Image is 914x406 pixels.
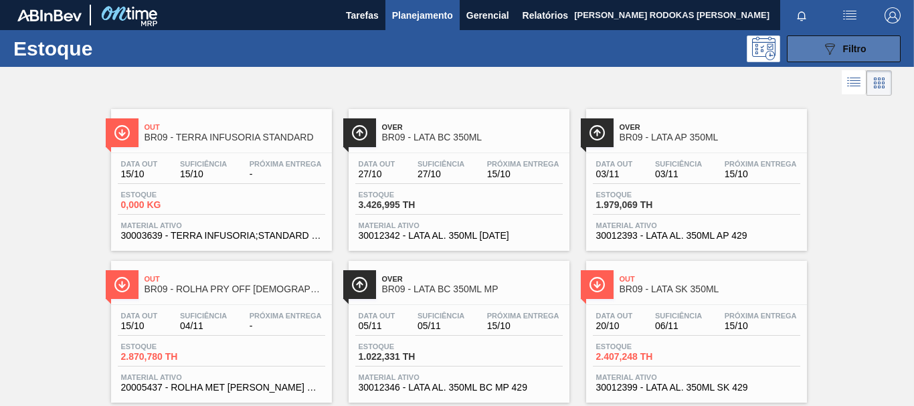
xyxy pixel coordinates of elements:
[121,191,215,199] span: Estoque
[359,231,559,241] span: 30012342 - LATA AL. 350ML BC 429
[620,132,800,142] span: BR09 - LATA AP 350ML
[359,191,452,199] span: Estoque
[725,169,797,179] span: 15/10
[359,312,395,320] span: Data out
[359,383,559,393] span: 30012346 - LATA AL. 350ML BC MP 429
[596,191,690,199] span: Estoque
[487,160,559,168] span: Próxima Entrega
[596,383,797,393] span: 30012399 - LATA AL. 350ML SK 429
[596,352,690,362] span: 2.407,248 TH
[725,312,797,320] span: Próxima Entrega
[382,132,563,142] span: BR09 - LATA BC 350ML
[145,284,325,294] span: BR09 - ROLHA PRY OFF BRAHMA 300ML
[866,70,892,96] div: Visão em Cards
[576,251,814,403] a: ÍconeOutBR09 - LATA SK 350MLData out20/10Suficiência06/11Próxima Entrega15/10Estoque2.407,248 THM...
[351,124,368,141] img: Ícone
[596,321,633,331] span: 20/10
[418,169,464,179] span: 27/10
[596,373,797,381] span: Material ativo
[842,7,858,23] img: userActions
[121,342,215,350] span: Estoque
[596,160,633,168] span: Data out
[180,160,227,168] span: Suficiência
[620,284,800,294] span: BR09 - LATA SK 350ML
[620,123,800,131] span: Over
[250,312,322,320] span: Próxima Entrega
[359,373,559,381] span: Material ativo
[780,6,823,25] button: Notificações
[747,35,780,62] div: Pogramando: nenhum usuário selecionado
[359,352,452,362] span: 1.022,331 TH
[101,251,339,403] a: ÍconeOutBR09 - ROLHA PRY OFF [DEMOGRAPHIC_DATA] 300MLData out15/10Suficiência04/11Próxima Entrega...
[121,383,322,393] span: 20005437 - ROLHA MET BRAHMA CHOPP PO 0,19
[101,99,339,251] a: ÍconeOutBR09 - TERRA INFUSORIA STANDARDData out15/10Suficiência15/10Próxima Entrega-Estoque0,000 ...
[359,221,559,229] span: Material ativo
[121,231,322,241] span: 30003639 - TERRA INFUSORIA;STANDARD SUPER CEL
[589,276,606,293] img: Ícone
[843,43,866,54] span: Filtro
[359,321,395,331] span: 05/11
[655,169,702,179] span: 03/11
[145,132,325,142] span: BR09 - TERRA INFUSORIA STANDARD
[596,200,690,210] span: 1.979,069 TH
[339,99,576,251] a: ÍconeOverBR09 - LATA BC 350MLData out27/10Suficiência27/10Próxima Entrega15/10Estoque3.426,995 TH...
[596,312,633,320] span: Data out
[121,373,322,381] span: Material ativo
[576,99,814,251] a: ÍconeOverBR09 - LATA AP 350MLData out03/11Suficiência03/11Próxima Entrega15/10Estoque1.979,069 TH...
[359,169,395,179] span: 27/10
[466,7,509,23] span: Gerencial
[180,169,227,179] span: 15/10
[655,321,702,331] span: 06/11
[114,276,130,293] img: Ícone
[596,169,633,179] span: 03/11
[121,221,322,229] span: Material ativo
[121,312,158,320] span: Data out
[655,312,702,320] span: Suficiência
[655,160,702,168] span: Suficiência
[382,123,563,131] span: Over
[121,352,215,362] span: 2.870,780 TH
[487,312,559,320] span: Próxima Entrega
[114,124,130,141] img: Ícone
[121,169,158,179] span: 15/10
[121,200,215,210] span: 0,000 KG
[145,123,325,131] span: Out
[351,276,368,293] img: Ícone
[392,7,453,23] span: Planejamento
[787,35,901,62] button: Filtro
[382,275,563,283] span: Over
[17,9,82,21] img: TNhmsLtSVTkK8tSr43FrP2fwEKptu5GPRR3wAAAABJRU5ErkJggg==
[596,221,797,229] span: Material ativo
[620,275,800,283] span: Out
[589,124,606,141] img: Ícone
[523,7,568,23] span: Relatórios
[250,169,322,179] span: -
[359,160,395,168] span: Data out
[121,321,158,331] span: 15/10
[725,160,797,168] span: Próxima Entrega
[418,321,464,331] span: 05/11
[725,321,797,331] span: 15/10
[346,7,379,23] span: Tarefas
[382,284,563,294] span: BR09 - LATA BC 350ML MP
[121,160,158,168] span: Data out
[842,70,866,96] div: Visão em Lista
[339,251,576,403] a: ÍconeOverBR09 - LATA BC 350ML MPData out05/11Suficiência05/11Próxima Entrega15/10Estoque1.022,331...
[487,321,559,331] span: 15/10
[487,169,559,179] span: 15/10
[180,321,227,331] span: 04/11
[418,160,464,168] span: Suficiência
[145,275,325,283] span: Out
[359,200,452,210] span: 3.426,995 TH
[180,312,227,320] span: Suficiência
[596,342,690,350] span: Estoque
[596,231,797,241] span: 30012393 - LATA AL. 350ML AP 429
[418,312,464,320] span: Suficiência
[13,41,201,56] h1: Estoque
[359,342,452,350] span: Estoque
[885,7,901,23] img: Logout
[250,160,322,168] span: Próxima Entrega
[250,321,322,331] span: -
